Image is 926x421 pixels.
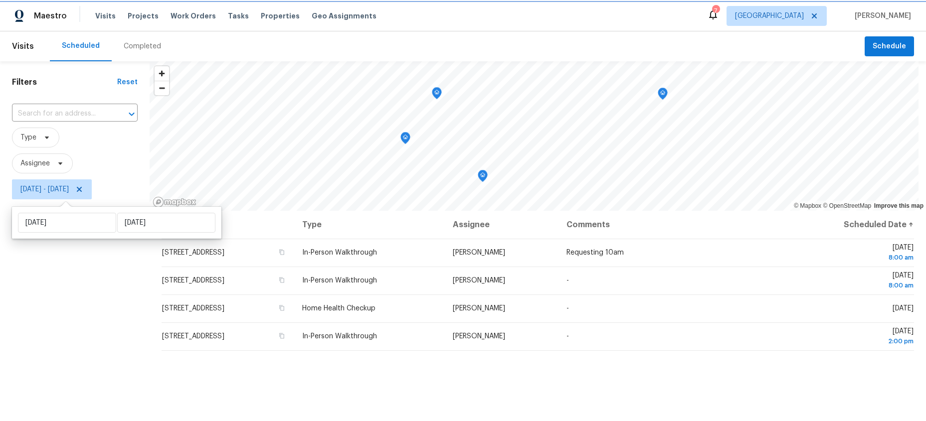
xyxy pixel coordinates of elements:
input: Search for an address... [12,106,110,122]
div: Scheduled [62,41,100,51]
span: Assignee [20,158,50,168]
div: Map marker [400,132,410,147]
input: End date [117,213,215,233]
canvas: Map [150,61,919,211]
span: [STREET_ADDRESS] [162,249,224,256]
span: [DATE] [792,328,914,346]
span: [DATE] [792,244,914,263]
h1: Filters [12,77,117,87]
button: Copy Address [277,248,286,257]
span: [DATE] [893,305,914,312]
a: Mapbox homepage [153,196,196,208]
button: Schedule [865,36,914,57]
div: Completed [124,41,161,51]
span: - [566,333,569,340]
span: Home Health Checkup [302,305,375,312]
th: Type [294,211,445,239]
span: Work Orders [171,11,216,21]
input: Start date [18,213,116,233]
span: [STREET_ADDRESS] [162,277,224,284]
span: [STREET_ADDRESS] [162,305,224,312]
th: Assignee [445,211,558,239]
span: In-Person Walkthrough [302,277,377,284]
div: Map marker [658,88,668,103]
span: Tasks [228,12,249,19]
span: [PERSON_NAME] [453,249,505,256]
button: Copy Address [277,303,286,312]
span: [PERSON_NAME] [453,333,505,340]
button: Copy Address [277,331,286,340]
div: 8:00 am [792,253,914,263]
span: [PERSON_NAME] [453,305,505,312]
span: [DATE] [792,272,914,290]
a: Mapbox [794,202,821,209]
a: Improve this map [874,202,924,209]
span: Visits [95,11,116,21]
span: [PERSON_NAME] [851,11,911,21]
button: Zoom out [155,81,169,95]
div: Map marker [478,170,488,185]
span: - [566,277,569,284]
span: In-Person Walkthrough [302,333,377,340]
th: Scheduled Date ↑ [784,211,914,239]
span: - [566,305,569,312]
div: 8:00 am [792,281,914,290]
div: Map marker [432,87,442,103]
span: In-Person Walkthrough [302,249,377,256]
span: Type [20,133,36,142]
span: [GEOGRAPHIC_DATA] [735,11,804,21]
span: Projects [128,11,159,21]
a: OpenStreetMap [823,202,871,209]
span: Schedule [873,40,906,53]
span: Properties [261,11,300,21]
div: 7 [712,6,719,16]
div: 2:00 pm [792,336,914,346]
span: [STREET_ADDRESS] [162,333,224,340]
button: Zoom in [155,66,169,81]
span: [PERSON_NAME] [453,277,505,284]
button: Copy Address [277,276,286,284]
button: Open [125,107,139,121]
span: Maestro [34,11,67,21]
span: Requesting 10am [566,249,624,256]
div: Reset [117,77,138,87]
span: Visits [12,35,34,57]
span: Geo Assignments [312,11,376,21]
th: Address [162,211,294,239]
th: Comments [558,211,784,239]
span: [DATE] - [DATE] [20,184,69,194]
